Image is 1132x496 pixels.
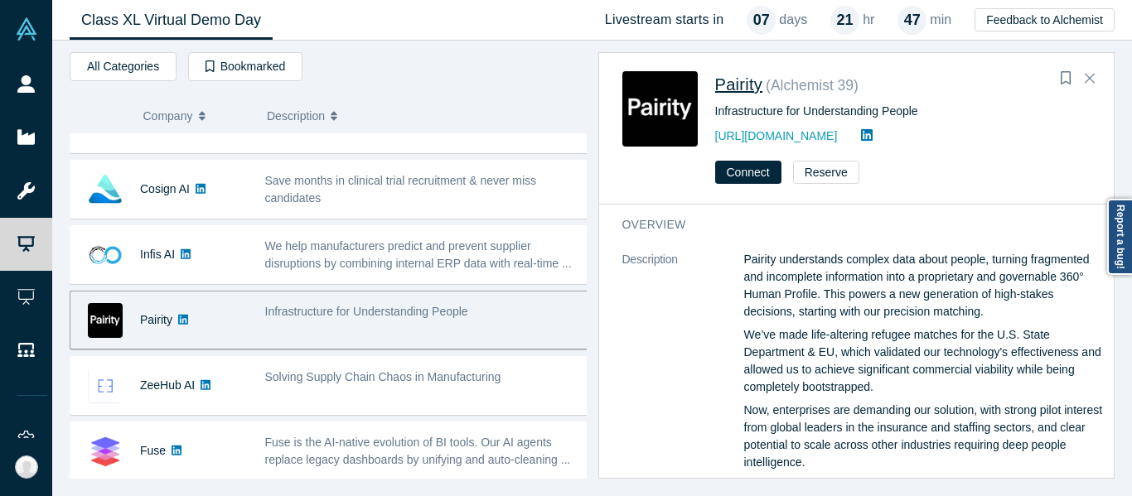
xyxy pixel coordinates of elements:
[88,172,123,207] img: Cosign AI's Logo
[70,1,273,40] a: Class XL Virtual Demo Day
[715,75,763,94] a: Pairity
[766,77,859,94] small: ( Alchemist 39 )
[793,161,859,184] button: Reserve
[863,10,874,30] p: hr
[88,238,123,272] img: Infis AI's Logo
[715,161,781,184] button: Connect
[265,174,537,205] span: Save months in clinical trial recruitment & never miss candidates
[143,99,250,133] button: Company
[188,52,302,81] button: Bookmarked
[265,370,501,383] span: Solving Supply Chain Chaos in Manufacturing
[897,6,926,35] div: 47
[265,436,571,466] span: Fuse is the AI-native evolution of BI tools. Our AI agents replace legacy dashboards by unifying ...
[70,52,177,81] button: All Categories
[267,99,325,133] span: Description
[140,378,195,392] a: ZeeHub AI
[88,368,123,403] img: ZeeHub AI's Logo
[715,129,838,142] a: [URL][DOMAIN_NAME]
[1054,67,1077,90] button: Bookmark
[744,326,1104,396] p: We’ve made life-altering refugee matches for the U.S. State Department & EU, which validated our ...
[143,99,193,133] span: Company
[140,313,172,326] a: Pairity
[930,10,951,30] p: min
[15,17,38,41] img: Alchemist Vault Logo
[747,6,776,35] div: 07
[622,251,744,489] dt: Description
[140,444,166,457] a: Fuse
[88,303,123,338] img: Pairity's Logo
[140,182,190,195] a: Cosign AI
[830,6,859,35] div: 21
[88,434,123,469] img: Fuse's Logo
[1077,65,1102,92] button: Close
[605,12,724,27] h4: Livestream starts in
[622,216,1081,234] h3: overview
[140,248,175,261] a: Infis AI
[779,10,807,30] p: days
[744,251,1104,320] p: Pairity understands complex data about people, turning fragmented and incomplete information into...
[15,455,38,479] img: Michelle Ann Chua's Account
[975,8,1115,31] button: Feedback to Alchemist
[744,402,1104,471] p: Now, enterprises are demanding our solution, with strong pilot interest from global leaders in th...
[1107,199,1132,275] a: Report a bug!
[622,71,698,147] img: Pairity's Logo
[265,239,572,270] span: We help manufacturers predict and prevent supplier disruptions by combining internal ERP data wit...
[715,103,1091,120] div: Infrastructure for Understanding People
[267,99,575,133] button: Description
[265,305,468,318] span: Infrastructure for Understanding People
